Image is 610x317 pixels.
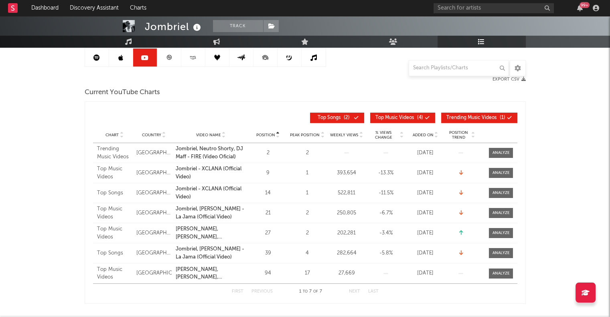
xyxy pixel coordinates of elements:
[310,113,364,123] button: Top Songs(2)
[136,269,172,277] div: [GEOGRAPHIC_DATA]
[176,185,246,201] a: Jombriel - XCLANA (Official Video)
[368,209,403,217] div: -6.7 %
[213,20,263,32] button: Track
[176,145,246,161] a: Jombriel, Neutro Shorty, DJ Maff - FIRE (Video Oficial)
[176,165,246,181] a: Jombriel - XCLANA (Official Video)
[250,189,286,197] div: 14
[97,205,132,221] div: Top Music Videos
[145,20,203,33] div: Jombriel
[407,269,443,277] div: [DATE]
[407,149,443,157] div: [DATE]
[368,189,403,197] div: -11.5 %
[318,115,340,120] span: Top Songs
[97,225,132,241] div: Top Music Videos
[434,3,554,13] input: Search for artists
[375,115,414,120] span: Top Music Videos
[446,115,497,120] span: Trending Music Videos
[329,209,364,217] div: 250,805
[329,169,364,177] div: 393,654
[330,133,358,137] span: Weekly Views
[412,133,433,137] span: Added On
[176,245,246,261] a: Jombriel, [PERSON_NAME] - La Jama (Official Video)
[577,5,583,11] button: 99+
[290,133,320,137] span: Peak Position
[407,229,443,237] div: [DATE]
[409,60,509,76] input: Search Playlists/Charts
[290,249,325,257] div: 4
[105,133,119,137] span: Chart
[290,209,325,217] div: 2
[136,249,172,257] div: [GEOGRAPHIC_DATA]
[368,169,403,177] div: -13.3 %
[97,266,132,281] div: Top Music Videos
[315,115,352,120] span: ( 2 )
[329,269,364,277] div: 27,669
[580,2,590,8] div: 99 +
[136,169,172,177] div: [GEOGRAPHIC_DATA]
[97,249,132,257] div: Top Songs
[85,88,160,97] span: Current YouTube Charts
[407,249,443,257] div: [DATE]
[251,289,273,294] button: Previous
[290,229,325,237] div: 2
[313,290,318,293] span: of
[250,269,286,277] div: 94
[329,229,364,237] div: 202,281
[136,229,172,237] div: [GEOGRAPHIC_DATA]
[349,289,360,294] button: Next
[303,290,308,293] span: to
[290,189,325,197] div: 1
[329,189,364,197] div: 522,811
[142,133,161,137] span: Country
[368,289,379,294] button: Last
[136,189,172,197] div: [GEOGRAPHIC_DATA]
[368,229,403,237] div: -3.4 %
[250,149,286,157] div: 2
[250,249,286,257] div: 39
[250,169,286,177] div: 9
[329,249,364,257] div: 282,664
[232,289,243,294] button: First
[447,130,470,140] span: Position Trend
[407,169,443,177] div: [DATE]
[492,77,526,82] button: Export CSV
[176,225,246,241] a: [PERSON_NAME], [PERSON_NAME], [PERSON_NAME] - Parte & [PERSON_NAME] [Remix] (Video Oficial)
[250,229,286,237] div: 27
[97,145,132,161] div: Trending Music Videos
[256,133,275,137] span: Position
[97,165,132,181] div: Top Music Videos
[136,209,172,217] div: [GEOGRAPHIC_DATA]
[290,269,325,277] div: 17
[290,169,325,177] div: 1
[176,205,246,221] a: Jombriel, [PERSON_NAME] - La Jama (Official Video)
[176,266,246,281] a: [PERSON_NAME], [PERSON_NAME], [PERSON_NAME] - Parte & [PERSON_NAME] [Remix] (Video Oficial)
[289,287,333,297] div: 1 7 7
[368,249,403,257] div: -5.8 %
[97,189,132,197] div: Top Songs
[407,209,443,217] div: [DATE]
[290,149,325,157] div: 2
[136,149,172,157] div: [GEOGRAPHIC_DATA]
[407,189,443,197] div: [DATE]
[370,113,435,123] button: Top Music Videos(4)
[196,133,221,137] span: Video Name
[375,115,423,120] span: ( 4 )
[368,130,399,140] span: % Views Change
[441,113,517,123] button: Trending Music Videos(1)
[250,209,286,217] div: 21
[446,115,505,120] span: ( 1 )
